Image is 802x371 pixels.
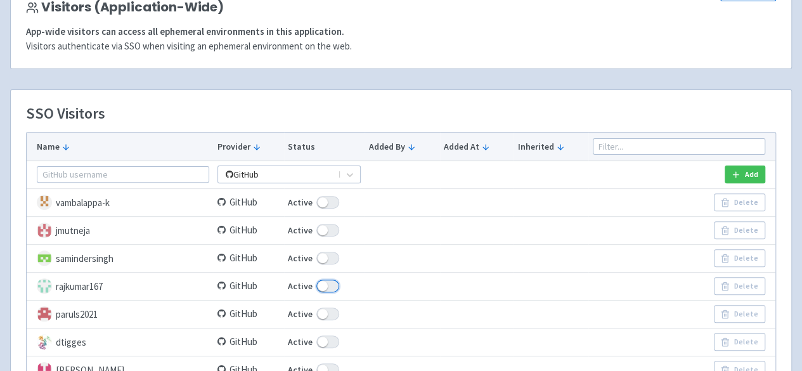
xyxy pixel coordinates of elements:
button: Delete [714,249,765,267]
td: samindersingh [27,244,214,272]
span: Active [288,195,313,210]
input: GitHub username [37,166,209,183]
button: Added By [369,140,436,153]
td: GitHub [214,216,284,244]
button: Delete [714,305,765,323]
td: GitHub [214,300,284,328]
h3: SSO Visitors [26,105,105,122]
span: Active [288,307,313,322]
span: Active [288,223,313,238]
button: Add [725,166,765,183]
td: GitHub [214,272,284,300]
button: Name [37,140,209,153]
p: Visitors authenticate via SSO when visiting an ephemeral environment on the web. [26,39,776,54]
td: GitHub [214,188,284,216]
span: Active [288,251,313,266]
button: Added At [444,140,510,153]
td: jmutneja [27,216,214,244]
th: Status [284,133,365,160]
td: GitHub [214,328,284,356]
span: Active [288,279,313,294]
button: Delete [714,221,765,239]
button: Delete [714,333,765,351]
button: Inherited [518,140,585,153]
td: vambalappa-k [27,188,214,216]
strong: App-wide visitors can access all ephemeral environments in this application. [26,25,344,37]
button: Delete [714,277,765,295]
button: Provider [217,140,280,153]
td: GitHub [214,244,284,272]
button: Delete [714,193,765,211]
td: paruls2021 [27,300,214,328]
td: dtigges [27,328,214,356]
span: Active [288,335,313,349]
input: Filter... [593,138,765,155]
td: rajkumar167 [27,272,214,300]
